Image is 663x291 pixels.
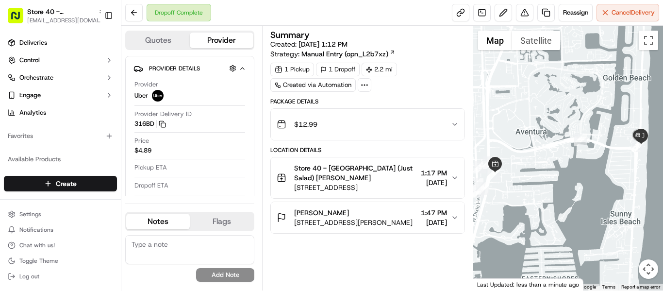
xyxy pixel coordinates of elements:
[478,31,512,50] button: Show street map
[471,185,484,197] div: 2
[294,163,417,183] span: Store 40 - [GEOGRAPHIC_DATA] (Just Salad) [PERSON_NAME]
[19,108,46,117] span: Analytics
[512,31,560,50] button: Show satellite imagery
[190,214,253,229] button: Flags
[271,109,464,140] button: $12.99
[134,80,158,89] span: Provider
[190,33,253,48] button: Provider
[134,163,167,172] span: Pickup ETA
[149,65,200,72] span: Provider Details
[4,176,117,191] button: Create
[270,49,396,59] div: Strategy:
[4,152,117,167] div: Available Products
[270,63,314,76] div: 1 Pickup
[19,210,41,218] span: Settings
[19,241,55,249] span: Chat with us!
[621,284,660,290] a: Report a map error
[19,91,41,100] span: Engage
[421,218,447,227] span: [DATE]
[597,4,659,21] button: CancelDelivery
[271,157,464,198] button: Store 40 - [GEOGRAPHIC_DATA] (Just Salad) [PERSON_NAME][STREET_ADDRESS]1:17 PM[DATE]
[362,63,397,76] div: 2.2 mi
[270,31,310,39] h3: Summary
[4,207,117,221] button: Settings
[19,226,53,234] span: Notifications
[294,208,349,218] span: [PERSON_NAME]
[4,105,117,120] a: Analytics
[19,273,39,280] span: Log out
[27,17,105,24] button: [EMAIL_ADDRESS][DOMAIN_NAME]
[134,91,148,100] span: Uber
[19,73,53,82] span: Orchestrate
[639,259,658,279] button: Map camera controls
[476,278,508,291] a: Open this area in Google Maps (opens a new window)
[126,214,190,229] button: Notes
[476,182,489,195] div: 5
[4,35,117,51] a: Deliveries
[4,270,117,283] button: Log out
[4,223,117,237] button: Notifications
[612,8,655,17] span: Cancel Delivery
[574,134,587,146] div: 9
[270,78,356,92] a: Created via Automation
[473,278,583,291] div: Last Updated: less than a minute ago
[602,284,615,290] a: Terms (opens in new tab)
[294,120,317,129] span: $12.99
[301,49,396,59] a: Manual Entry (opn_L2b7xz)
[134,120,166,128] button: 316BD
[476,278,508,291] img: Google
[19,38,47,47] span: Deliveries
[27,7,94,17] button: Store 40 - [GEOGRAPHIC_DATA] (Just Salad)
[563,8,588,17] span: Reassign
[4,4,100,27] button: Store 40 - [GEOGRAPHIC_DATA] (Just Salad)[EMAIL_ADDRESS][DOMAIN_NAME]
[487,167,500,180] div: 7
[4,52,117,68] button: Control
[56,179,77,188] span: Create
[134,110,192,119] span: Provider Delivery ID
[421,178,447,188] span: [DATE]
[4,70,117,86] button: Orchestrate
[134,137,149,145] span: Price
[471,178,483,191] div: 4
[639,31,658,50] button: Toggle fullscreen view
[4,254,117,268] button: Toggle Theme
[134,181,168,190] span: Dropoff ETA
[474,161,486,173] div: 3
[294,218,413,227] span: [STREET_ADDRESS][PERSON_NAME]
[19,257,58,265] span: Toggle Theme
[471,186,484,198] div: 1
[631,139,644,152] div: 10
[559,4,593,21] button: Reassign
[270,146,465,154] div: Location Details
[4,87,117,103] button: Engage
[4,128,117,144] div: Favorites
[134,146,151,155] span: $4.89
[152,90,164,102] img: uber-new-logo.jpeg
[301,49,388,59] span: Manual Entry (opn_L2b7xz)
[4,239,117,252] button: Chat with us!
[271,202,464,233] button: [PERSON_NAME][STREET_ADDRESS][PERSON_NAME]1:47 PM[DATE]
[483,156,496,169] div: 8
[270,98,465,105] div: Package Details
[126,33,190,48] button: Quotes
[316,63,360,76] div: 1 Dropoff
[270,39,348,49] span: Created:
[421,208,447,218] span: 1:47 PM
[19,56,40,65] span: Control
[421,168,447,178] span: 1:17 PM
[294,183,417,192] span: [STREET_ADDRESS]
[298,40,348,49] span: [DATE] 1:12 PM
[133,60,246,76] button: Provider Details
